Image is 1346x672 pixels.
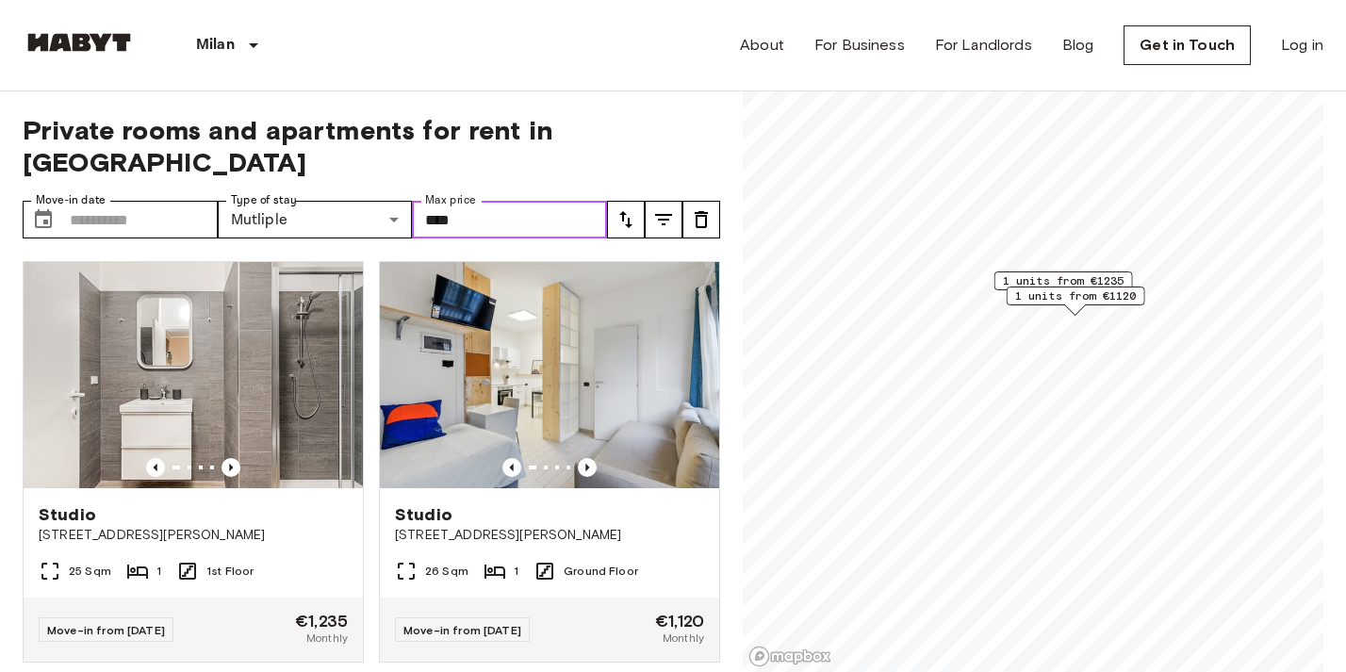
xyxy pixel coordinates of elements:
span: Monthly [306,630,348,647]
span: Move-in from [DATE] [403,623,521,637]
button: Previous image [222,458,240,477]
span: 1 units from €1235 [1003,272,1124,289]
button: Previous image [146,458,165,477]
a: Blog [1062,34,1094,57]
button: Previous image [502,458,521,477]
span: 1 units from €1120 [1015,287,1137,304]
label: Max price [425,192,476,208]
span: €1,235 [295,613,348,630]
span: 1 [156,563,161,580]
button: tune [645,201,682,238]
a: Get in Touch [1124,25,1251,65]
a: About [740,34,784,57]
span: [STREET_ADDRESS][PERSON_NAME] [39,526,348,545]
div: Mutliple [218,201,413,238]
span: Private rooms and apartments for rent in [GEOGRAPHIC_DATA] [23,114,720,178]
span: €1,120 [655,613,704,630]
span: Move-in from [DATE] [47,623,165,637]
a: For Landlords [935,34,1032,57]
img: Marketing picture of unit IT-14-040-012-01H [24,262,363,488]
img: Habyt [23,33,136,52]
button: tune [682,201,720,238]
div: Map marker [994,271,1133,301]
a: Marketing picture of unit IT-14-040-012-01HPrevious imagePrevious imageStudio[STREET_ADDRESS][PER... [23,261,364,663]
span: Monthly [663,630,704,647]
button: Previous image [578,458,597,477]
span: 26 Sqm [425,563,468,580]
span: Studio [395,503,452,526]
a: Log in [1281,34,1323,57]
label: Type of stay [231,192,297,208]
span: 1 [514,563,518,580]
p: Milan [196,34,235,57]
img: Marketing picture of unit IT-14-059-002-01H [380,262,719,488]
span: Ground Floor [564,563,638,580]
label: Move-in date [36,192,106,208]
a: Mapbox logo [748,646,831,667]
span: 1st Floor [206,563,254,580]
button: Choose date [25,201,62,238]
a: For Business [814,34,905,57]
div: Map marker [1007,287,1145,316]
a: Marketing picture of unit IT-14-059-002-01HPrevious imagePrevious imageStudio[STREET_ADDRESS][PER... [379,261,720,663]
span: Studio [39,503,96,526]
span: [STREET_ADDRESS][PERSON_NAME] [395,526,704,545]
span: 25 Sqm [69,563,111,580]
button: tune [607,201,645,238]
